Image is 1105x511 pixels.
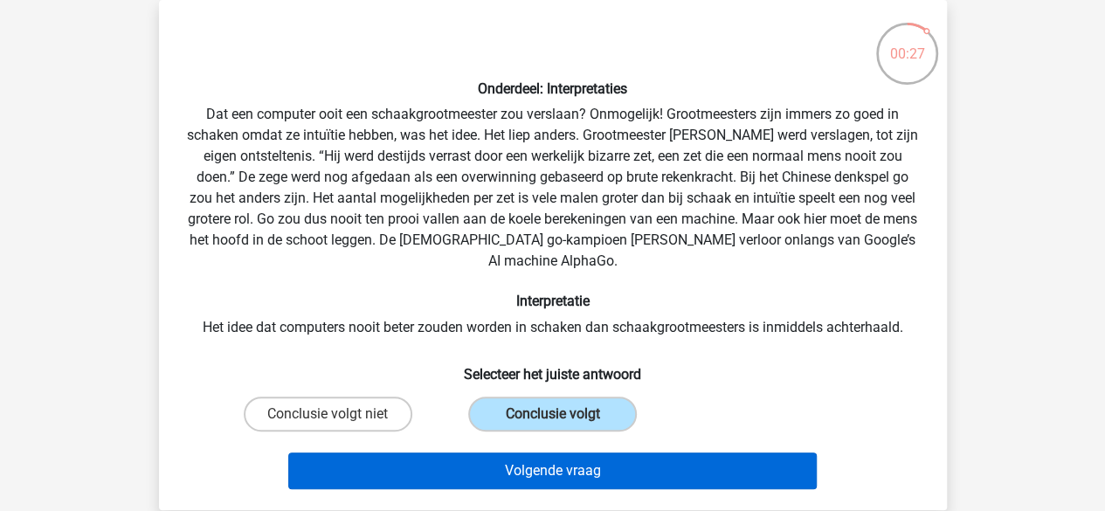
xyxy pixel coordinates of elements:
label: Conclusie volgt niet [244,397,412,432]
h6: Interpretatie [187,293,919,309]
h6: Selecteer het juiste antwoord [187,352,919,383]
label: Conclusie volgt [468,397,637,432]
button: Volgende vraag [288,452,817,489]
div: 00:27 [874,21,940,65]
div: Dat een computer ooit een schaakgrootmeester zou verslaan? Onmogelijk! Grootmeesters zijn immers ... [166,14,940,496]
h6: Onderdeel: Interpretaties [187,80,919,97]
